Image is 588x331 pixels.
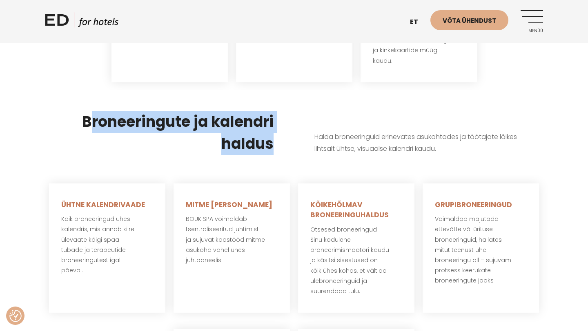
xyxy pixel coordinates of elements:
[61,200,153,210] h5: ÜHTNE KALENDRIVAADE
[65,111,274,155] h3: Broneeringute ja kalendri haldus
[435,214,527,286] p: Võimaldab majutada ettevõtte või ürituse broneeringuid, hallates mitut teenust ühe broneeringu al...
[186,200,278,210] h5: MITME [PERSON_NAME]
[310,225,402,296] p: Otsesed broneeringud Sinu kodulehe broneerimismootori kaudu ja käsitsi sisestused on kõik ühes ko...
[310,200,402,221] h5: KÕIKEHÕLMAV BRONEERINGUHALDUS
[45,12,118,33] a: ED HOTELS
[521,29,543,33] span: Menüü
[430,10,508,30] a: Võta ühendust
[406,12,430,32] a: et
[186,214,278,265] p: BOUK SPA võimaldab tsentraliseeritud juhtimist ja sujuvat koostööd mitme asukoha vahel ühes juhtp...
[9,310,22,322] img: Revisit consent button
[435,200,527,210] h5: GRUPIBRONEERINGUD
[61,214,153,276] p: Kõik broneeringud ühes kalendris, mis annab kiire ülevaate kõigi spaa tubade ja terapeutide brone...
[373,35,465,66] p: – Suureneb tulu lisamüügi ja kinkekaartide müügi kaudu.
[9,310,22,322] button: Nõusolekueelistused
[521,10,543,33] a: Menüü
[314,131,523,155] p: Halda broneeringuid erinevates asukohtades ja töötajate lõikes lihtsalt ühtse, visuaalse kalendri...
